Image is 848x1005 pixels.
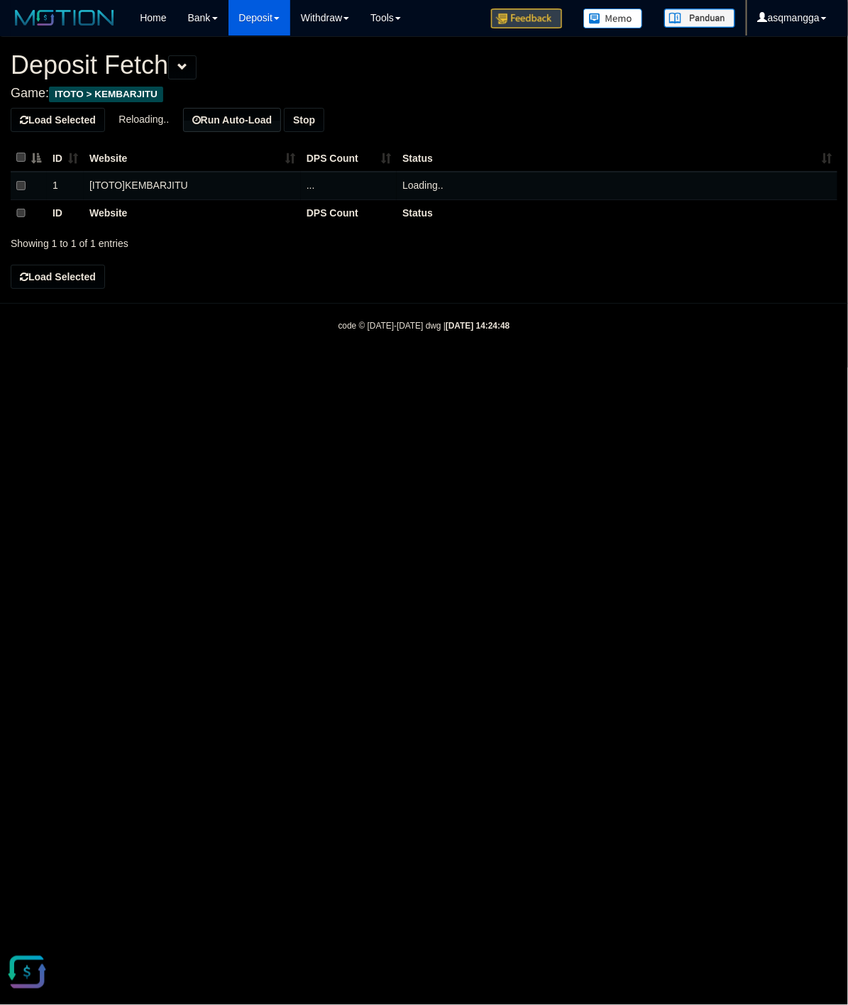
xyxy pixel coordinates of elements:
[397,199,837,226] th: Status
[84,172,301,199] td: [ITOTO] KEMBARJITU
[11,108,105,132] button: Load Selected
[11,87,837,101] h4: Game:
[307,180,315,191] span: ...
[183,108,282,132] button: Run Auto-Load
[338,321,510,331] small: code © [DATE]-[DATE] dwg |
[491,9,562,28] img: Feedback.jpg
[6,6,48,48] button: Open LiveChat chat widget
[11,51,837,79] h1: Deposit Fetch
[47,199,84,226] th: ID
[11,265,105,289] button: Load Selected
[402,180,444,191] span: Loading..
[119,113,169,124] span: Reloading..
[84,144,301,172] th: Website: activate to sort column ascending
[301,199,397,226] th: DPS Count
[47,172,84,199] td: 1
[664,9,735,28] img: panduan.png
[49,87,163,102] span: ITOTO > KEMBARJITU
[301,144,397,172] th: DPS Count: activate to sort column ascending
[11,7,119,28] img: MOTION_logo.png
[583,9,643,28] img: Button%20Memo.svg
[47,144,84,172] th: ID: activate to sort column ascending
[397,144,837,172] th: Status: activate to sort column ascending
[446,321,510,331] strong: [DATE] 14:24:48
[84,199,301,226] th: Website
[284,108,324,132] button: Stop
[11,231,343,251] div: Showing 1 to 1 of 1 entries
